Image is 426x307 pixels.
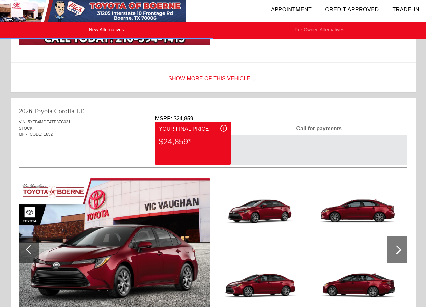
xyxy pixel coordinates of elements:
img: 2.jpg [215,178,308,248]
div: Your Final Price [159,125,227,133]
div: $24,859* [159,133,227,150]
a: Trade-In [392,7,419,12]
div: i [220,125,227,132]
a: Appointment [271,7,312,12]
span: 5YFB4MDE4TP37C031 [28,120,70,124]
span: VIN: [19,120,27,124]
span: MFR. CODE: [19,132,43,137]
div: 2026 Toyota Corolla [19,106,75,116]
div: MSRP: $24,859 [155,116,407,122]
div: Call for payments [231,122,407,135]
img: 4.jpg [311,178,404,248]
div: Quoted on [DATE] 1:44:13 PM [19,147,407,158]
div: Show More of this Vehicle [11,65,416,92]
span: 1852 [44,132,53,137]
div: LE [76,106,84,116]
a: Credit Approved [325,7,379,12]
span: STOCK: [19,126,34,131]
